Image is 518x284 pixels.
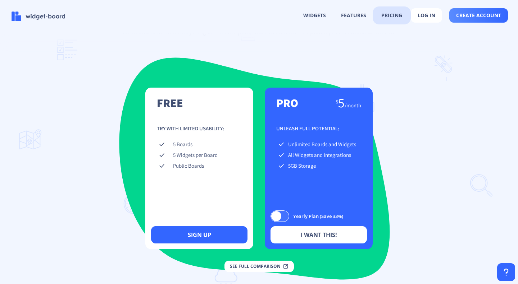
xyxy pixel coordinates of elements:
[276,125,361,132] div: Unleash full potential:
[157,125,242,132] div: Try with limited usability:
[338,94,345,111] span: 5
[271,226,367,243] button: i want this!
[411,8,442,23] button: log in
[151,226,247,243] button: sign up
[297,9,332,22] button: widgets
[172,150,242,161] td: 5 Widgets per Board
[449,8,508,23] button: create account
[157,99,183,106] div: free
[335,9,373,22] button: features
[276,99,298,106] div: pro
[224,261,294,272] button: see full comparison
[287,150,361,161] td: All Widgets and Integrations
[456,13,501,18] span: create account
[172,161,242,172] td: Public Boards
[346,102,361,109] span: month
[172,139,242,150] td: 5 Boards
[375,9,409,22] button: pricing
[287,161,361,172] td: 5GB Storage
[12,11,65,21] img: logo-name.svg
[289,212,343,220] span: Yearly Plan (Save 33%)
[287,139,361,150] td: Unlimited Boards and Widgets
[336,98,338,105] span: $
[345,102,361,109] span: /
